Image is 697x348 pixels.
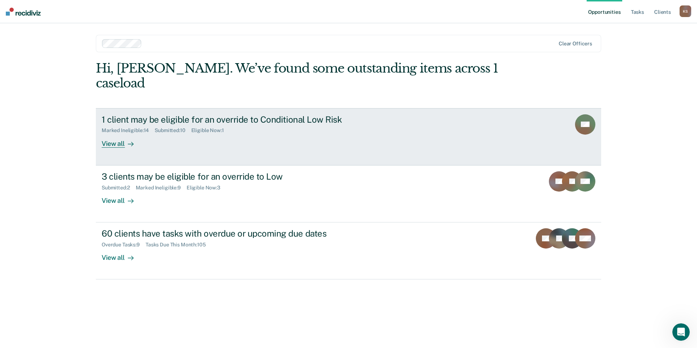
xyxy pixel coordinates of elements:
img: logo [15,14,54,25]
div: Overdue Tasks : 9 [102,242,146,248]
span: Messages [97,245,122,250]
div: Hi, [PERSON_NAME]. We’ve found some outstanding items across 1 caseload [96,61,500,91]
div: Profile image for Krysty [99,12,113,26]
span: Home [28,245,44,250]
div: K S [680,5,691,17]
img: Recidiviz [6,8,41,16]
div: Submitted : 2 [102,185,136,191]
div: View all [102,248,142,262]
div: Clear officers [559,41,592,47]
div: 1 client may be eligible for an override to Conditional Low Risk [102,114,356,125]
img: Profile image for Kim [85,12,99,26]
p: How can we help? [15,64,131,76]
div: Eligible Now : 3 [187,185,226,191]
div: Tasks Due This Month : 105 [146,242,212,248]
iframe: Intercom live chat [672,323,690,341]
div: Marked Ineligible : 9 [136,185,187,191]
a: 60 clients have tasks with overdue or upcoming due datesOverdue Tasks:9Tasks Due This Month:105Vi... [96,222,601,279]
img: Profile image for Rajan [71,12,86,26]
div: Close [125,12,138,25]
a: 3 clients may be eligible for an override to LowSubmitted:2Marked Ineligible:9Eligible Now:3View all [96,165,601,222]
p: Hi [PERSON_NAME] [15,52,131,64]
div: 60 clients have tasks with overdue or upcoming due dates [102,228,356,239]
div: View all [102,191,142,205]
button: KS [680,5,691,17]
div: 3 clients may be eligible for an override to Low [102,171,356,182]
div: Send us a message [7,85,138,105]
a: 1 client may be eligible for an override to Conditional Low RiskMarked Ineligible:14Submitted:10E... [96,108,601,165]
div: Marked Ineligible : 14 [102,127,155,134]
div: Eligible Now : 1 [191,127,230,134]
div: View all [102,134,142,148]
div: Send us a message [15,91,121,99]
button: Messages [73,226,145,255]
div: Submitted : 10 [155,127,191,134]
